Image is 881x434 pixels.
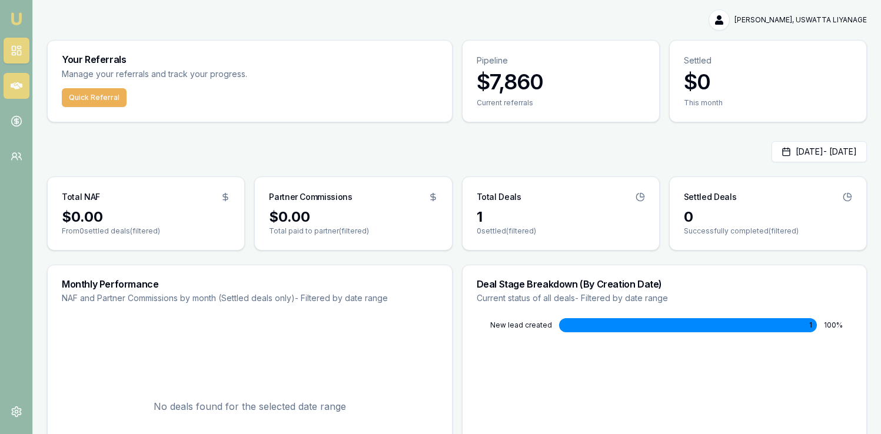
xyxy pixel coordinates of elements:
[62,292,438,304] p: NAF and Partner Commissions by month (Settled deals only) - Filtered by date range
[684,98,852,108] div: This month
[477,292,853,304] p: Current status of all deals - Filtered by date range
[62,68,363,81] p: Manage your referrals and track your progress.
[477,191,521,203] h3: Total Deals
[62,88,127,107] button: Quick Referral
[684,208,852,226] div: 0
[477,70,645,94] h3: $7,860
[62,208,230,226] div: $0.00
[684,226,852,236] p: Successfully completed (filtered)
[684,191,736,203] h3: Settled Deals
[477,55,645,66] p: Pipeline
[684,70,852,94] h3: $0
[772,141,867,162] button: [DATE]- [DATE]
[809,321,812,330] span: 1
[477,226,645,236] p: 0 settled (filtered)
[477,98,645,108] div: Current referrals
[9,12,24,26] img: emu-icon-u.png
[62,279,438,289] h3: Monthly Performance
[62,226,230,236] p: From 0 settled deals (filtered)
[477,321,552,330] div: NEW LEAD CREATED
[62,55,438,64] h3: Your Referrals
[734,15,867,25] span: [PERSON_NAME], USWATTA LIYANAGE
[824,321,852,330] div: 100 %
[477,208,645,226] div: 1
[62,191,100,203] h3: Total NAF
[269,226,437,236] p: Total paid to partner (filtered)
[684,55,852,66] p: Settled
[269,191,352,203] h3: Partner Commissions
[269,208,437,226] div: $0.00
[477,279,853,289] h3: Deal Stage Breakdown (By Creation Date)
